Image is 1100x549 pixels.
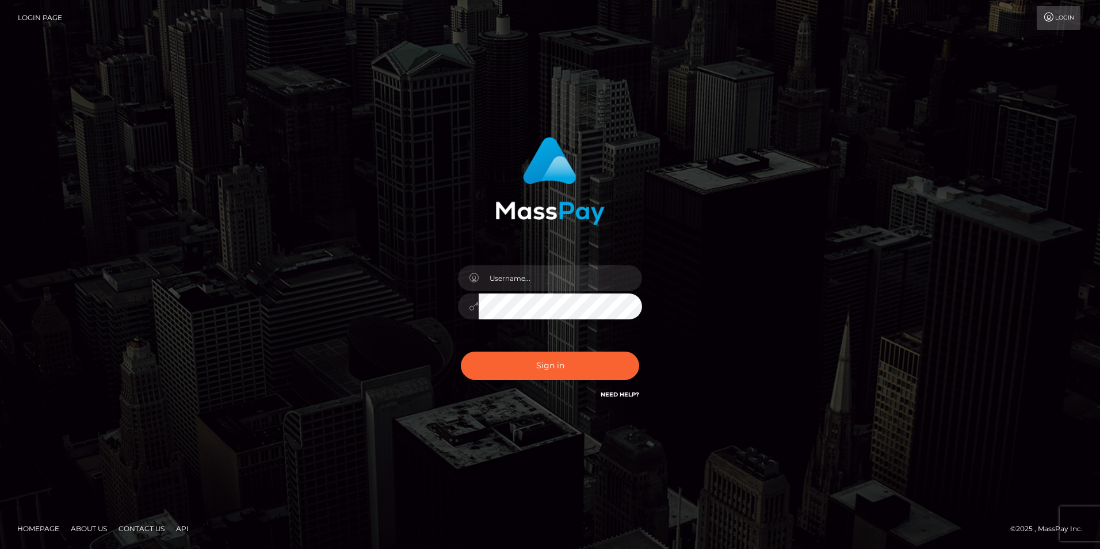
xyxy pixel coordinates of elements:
[18,6,62,30] a: Login Page
[1037,6,1080,30] a: Login
[171,520,193,537] a: API
[1010,523,1091,535] div: © 2025 , MassPay Inc.
[461,352,639,380] button: Sign in
[479,265,642,291] input: Username...
[13,520,64,537] a: Homepage
[66,520,112,537] a: About Us
[114,520,169,537] a: Contact Us
[601,391,639,398] a: Need Help?
[495,137,605,225] img: MassPay Login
